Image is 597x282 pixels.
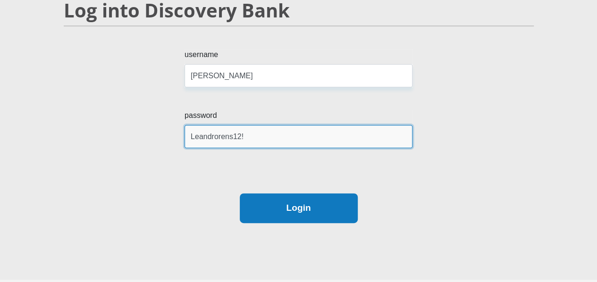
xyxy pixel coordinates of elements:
input: Password [185,125,412,148]
label: password [185,110,412,125]
input: Username [185,64,412,87]
button: Login [240,193,358,223]
label: username [185,49,412,64]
